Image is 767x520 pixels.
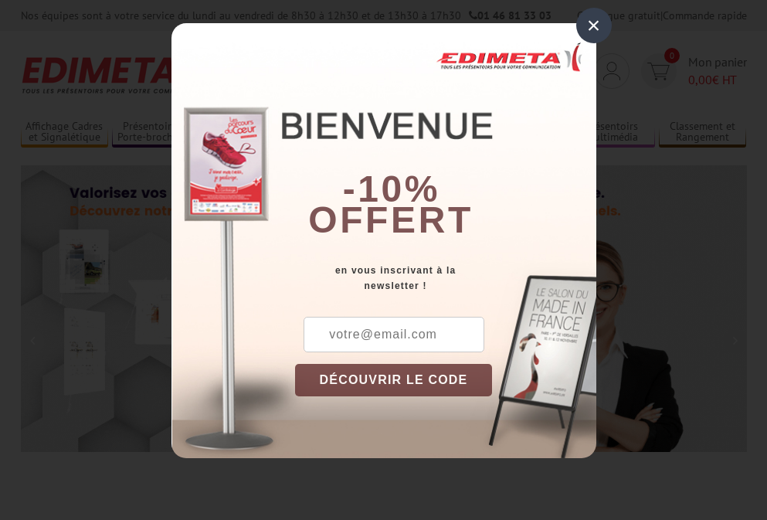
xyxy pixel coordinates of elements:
[308,199,473,240] font: offert
[295,263,596,294] div: en vous inscrivant à la newsletter !
[295,364,493,396] button: DÉCOUVRIR LE CODE
[343,168,440,209] b: -10%
[576,8,612,43] div: ×
[304,317,484,352] input: votre@email.com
